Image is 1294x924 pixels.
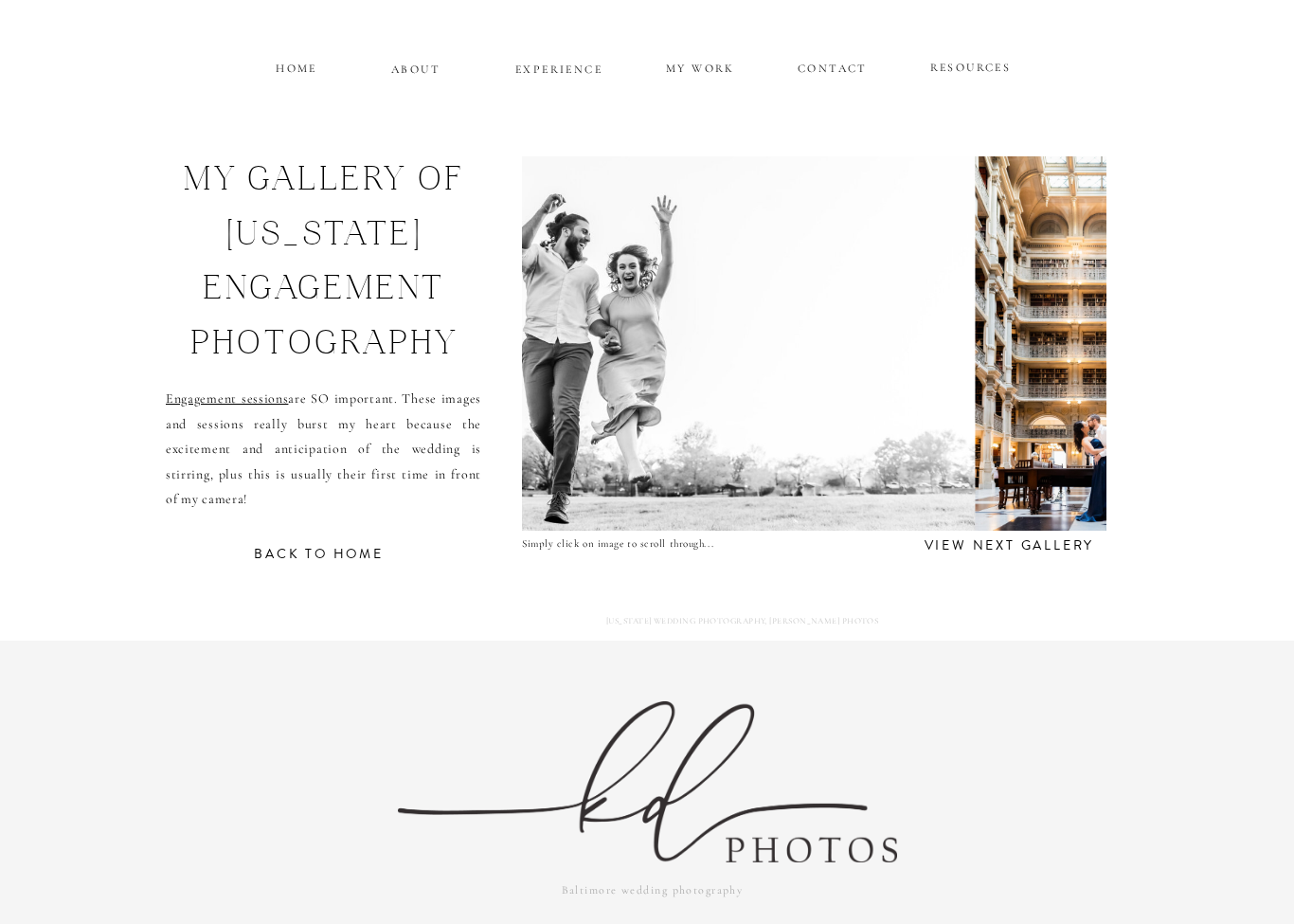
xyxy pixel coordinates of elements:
[273,58,320,74] a: HOME
[391,59,440,75] a: ABOUT
[143,156,505,371] h1: my gallery of [US_STATE] engagement photography
[207,543,430,579] a: BACK TO HOME
[522,534,770,553] p: Simply click on image to scroll through...
[798,58,867,74] a: CONTACT
[451,878,854,901] a: Baltimore wedding photography
[917,534,1102,553] a: view next gallery
[927,57,1014,73] a: RESOURCES
[166,387,481,561] p: are SO important. These images and sessions really burst my heart because the excitement and anti...
[166,390,288,407] a: Engagement sessions
[513,59,604,75] a: EXPERIENCE
[664,58,737,75] a: MY WORK
[606,613,917,635] a: [US_STATE] WEDDING PHOTOGRAPHY, [PERSON_NAME] PHOTOS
